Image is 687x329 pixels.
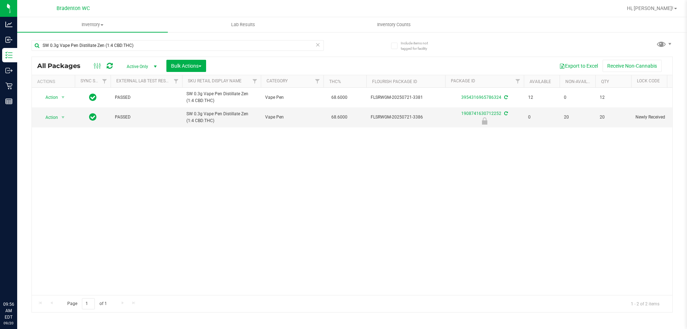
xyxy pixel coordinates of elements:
[31,40,324,51] input: Search Package ID, Item Name, SKU, Lot or Part Number...
[444,117,525,125] div: Newly Received
[59,92,68,102] span: select
[512,75,524,87] a: Filter
[115,94,178,101] span: PASSED
[221,21,265,28] span: Lab Results
[82,298,95,309] input: 1
[328,92,351,103] span: 68.6000
[186,111,257,124] span: SW 0.3g Vape Pen Distillate Zen (1:4 CBD:THC)
[267,78,288,83] a: Category
[564,94,591,101] span: 0
[5,82,13,89] inline-svg: Retail
[81,78,108,83] a: Sync Status
[5,52,13,59] inline-svg: Inventory
[565,79,597,84] a: Non-Available
[5,21,13,28] inline-svg: Analytics
[7,272,29,293] iframe: Resource center
[168,17,318,32] a: Lab Results
[57,5,90,11] span: Bradenton WC
[37,79,72,84] div: Actions
[451,78,475,83] a: Package ID
[59,112,68,122] span: select
[99,75,111,87] a: Filter
[530,79,551,84] a: Available
[555,60,603,72] button: Export to Excel
[315,40,320,49] span: Clear
[371,94,441,101] span: FLSRWGM-20250721-3381
[635,114,681,121] span: Newly Received
[401,40,437,51] span: Include items not tagged for facility
[503,111,508,116] span: Sync from Compliance System
[265,114,319,121] span: Vape Pen
[17,17,168,32] a: Inventory
[528,114,555,121] span: 0
[371,114,441,121] span: FLSRWGM-20250721-3386
[186,91,257,104] span: SW 0.3g Vape Pen Distillate Zen (1:4 CBD:THC)
[5,98,13,105] inline-svg: Reports
[116,78,172,83] a: External Lab Test Result
[461,95,501,100] a: 3954316965786324
[637,78,660,83] a: Lock Code
[329,79,341,84] a: THC%
[17,21,168,28] span: Inventory
[372,79,417,84] a: Flourish Package ID
[166,60,206,72] button: Bulk Actions
[564,114,591,121] span: 20
[61,298,113,309] span: Page of 1
[5,36,13,43] inline-svg: Inbound
[89,112,97,122] span: In Sync
[265,94,319,101] span: Vape Pen
[249,75,261,87] a: Filter
[5,67,13,74] inline-svg: Outbound
[627,5,673,11] span: Hi, [PERSON_NAME]!
[171,63,201,69] span: Bulk Actions
[89,92,97,102] span: In Sync
[3,320,14,326] p: 09/20
[115,114,178,121] span: PASSED
[188,78,242,83] a: Sku Retail Display Name
[3,301,14,320] p: 09:56 AM EDT
[461,111,501,116] a: 1908741630712252
[312,75,323,87] a: Filter
[600,114,627,121] span: 20
[318,17,469,32] a: Inventory Counts
[367,21,420,28] span: Inventory Counts
[601,79,609,84] a: Qty
[625,298,665,309] span: 1 - 2 of 2 items
[603,60,662,72] button: Receive Non-Cannabis
[600,94,627,101] span: 12
[328,112,351,122] span: 68.6000
[37,62,88,70] span: All Packages
[528,94,555,101] span: 12
[503,95,508,100] span: Sync from Compliance System
[39,92,58,102] span: Action
[170,75,182,87] a: Filter
[39,112,58,122] span: Action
